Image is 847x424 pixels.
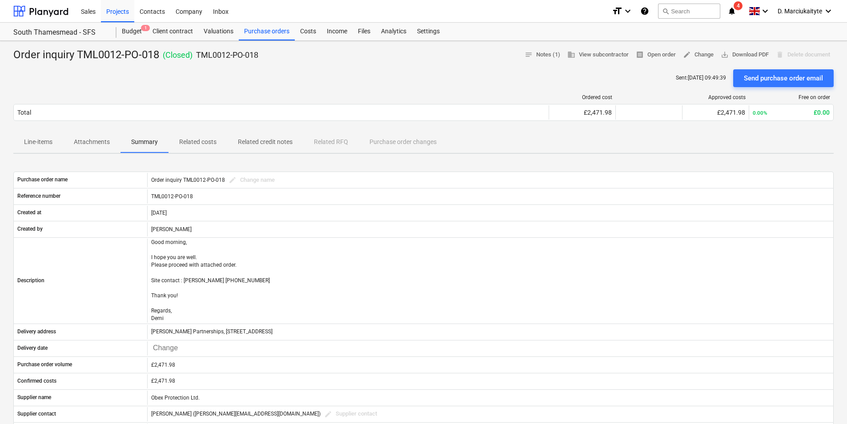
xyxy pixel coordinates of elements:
div: Send purchase order email [744,72,823,84]
a: Client contract [147,23,198,40]
div: £2,471.98 [553,109,612,116]
span: Change [683,50,714,60]
a: Budget1 [116,23,147,40]
p: [PERSON_NAME] Partnerships, [STREET_ADDRESS] [151,328,273,336]
a: Analytics [376,23,412,40]
button: Open order [632,48,679,62]
p: Summary [131,137,158,147]
button: Notes (1) [521,48,564,62]
p: Good morning, I hope you are well. Please proceed with attached order. Site contact : [PERSON_NAM... [151,239,270,323]
span: save_alt [721,51,729,59]
button: Download PDF [717,48,772,62]
button: Search [658,4,720,19]
div: Obex Protection Ltd. [147,391,833,405]
i: keyboard_arrow_down [823,6,834,16]
p: Related costs [179,137,217,147]
p: ( Closed ) [163,50,193,60]
span: Open order [636,50,676,60]
p: Delivery date [17,344,48,352]
span: Notes (1) [525,50,560,60]
div: Free on order [753,94,830,100]
p: Supplier name [17,394,51,401]
small: 0.00% [753,110,767,116]
i: notifications [727,6,736,16]
a: Income [321,23,353,40]
span: business [567,51,575,59]
p: TML0012-PO-018 [196,50,258,60]
p: Line-items [24,137,52,147]
p: Related credit notes [238,137,293,147]
span: search [662,8,669,15]
p: Created at [17,209,41,216]
i: keyboard_arrow_down [760,6,771,16]
p: Purchase order name [17,176,68,184]
p: Reference number [17,192,60,200]
a: Costs [295,23,321,40]
p: Purchase order volume [17,361,72,368]
span: notes [525,51,533,59]
p: Sent : [DATE] 09:49:39 [676,74,726,82]
a: Valuations [198,23,239,40]
p: Delivery address [17,328,56,336]
div: £2,471.98 [151,362,830,368]
div: Budget [116,23,147,40]
div: Approved costs [686,94,746,100]
i: format_size [612,6,622,16]
div: Ordered cost [553,94,612,100]
span: receipt [636,51,644,59]
i: Knowledge base [640,6,649,16]
div: Order inquiry TML0012-PO-018 [13,48,258,62]
div: £0.00 [753,109,830,116]
input: Change [151,342,193,355]
span: edit [683,51,691,59]
div: £2,471.98 [151,377,175,385]
div: Total [17,109,31,116]
div: South Thamesmead - SFS [13,28,106,37]
p: Supplier contact [17,410,56,418]
span: D. Marciukaityte [778,8,822,15]
div: [DATE] [147,206,833,220]
i: keyboard_arrow_down [622,6,633,16]
p: Confirmed costs [17,377,56,385]
div: £2,471.98 [686,109,745,116]
span: 1 [141,25,150,31]
p: Attachments [74,137,110,147]
div: [PERSON_NAME] ([PERSON_NAME][EMAIL_ADDRESS][DOMAIN_NAME]) [151,407,381,421]
button: Send purchase order email [733,69,834,87]
a: Files [353,23,376,40]
a: Settings [412,23,445,40]
a: Purchase orders [239,23,295,40]
div: [PERSON_NAME] [147,222,833,236]
p: Description [17,277,44,284]
p: Created by [17,225,43,233]
div: TML0012-PO-018 [147,189,833,204]
span: Download PDF [721,50,769,60]
button: Change [679,48,717,62]
div: Order inquiry TML0012-PO-018 [151,173,278,187]
button: View subcontractor [564,48,632,62]
span: 4 [734,1,743,10]
span: View subcontractor [567,50,629,60]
